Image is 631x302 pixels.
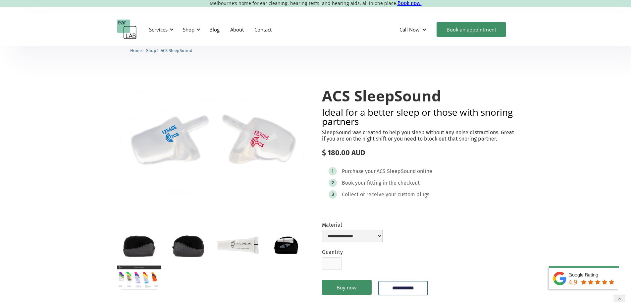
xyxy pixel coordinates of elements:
a: open lightbox [216,231,260,260]
a: Blog [204,20,225,39]
a: open lightbox [117,74,309,208]
div: Purchase your [342,168,376,175]
div: Shop [179,20,202,39]
div: Call Now [394,20,433,39]
div: 1 [332,169,334,174]
a: open lightbox [117,231,161,260]
a: ACS SleepSound [161,47,192,53]
a: Buy now [322,280,372,295]
li: 〉 [146,47,161,54]
a: open lightbox [117,266,161,290]
div: online [417,168,432,175]
div: ACS SleepSound [377,168,416,175]
label: Material [322,222,383,228]
p: SleepSound was created to help you sleep without any noise distractions. Great if you are on the ... [322,129,514,142]
a: Book an appointment [437,22,506,37]
div: Call Now [399,26,420,33]
span: Home [130,48,142,53]
div: 2 [332,180,334,185]
div: Services [145,20,176,39]
h2: Ideal for a better sleep or those with snoring partners [322,107,514,126]
a: open lightbox [265,231,309,260]
div: Collect or receive your custom plugs [342,191,429,198]
div: Shop [183,26,194,33]
span: Shop [146,48,156,53]
li: 〉 [130,47,146,54]
a: home [117,20,137,39]
img: ACS SleepSound [117,74,309,208]
span: ACS SleepSound [161,48,192,53]
div: Services [149,26,168,33]
label: Quantity [322,249,343,255]
a: Home [130,47,142,53]
a: Contact [249,20,277,39]
div: Book your fitting in the checkout [342,180,420,186]
a: About [225,20,249,39]
a: open lightbox [166,231,210,260]
div: $ 180.00 AUD [322,149,514,157]
div: 3 [332,192,334,197]
h1: ACS SleepSound [322,88,514,104]
a: Shop [146,47,156,53]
